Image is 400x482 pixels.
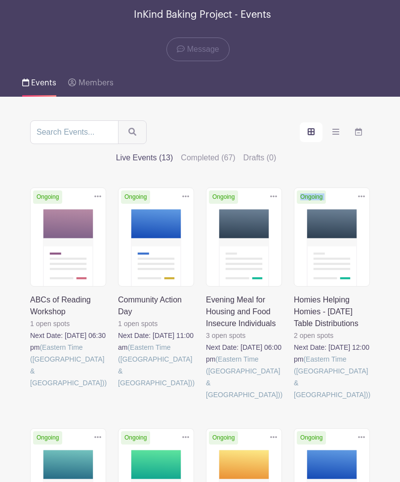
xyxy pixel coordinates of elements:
div: filters [116,152,284,164]
label: Completed (67) [181,152,235,164]
span: Events [31,79,56,87]
input: Search Events... [30,120,119,144]
span: Message [187,43,219,55]
div: order and view [300,122,370,142]
span: Members [79,79,114,87]
label: Live Events (13) [116,152,173,164]
label: Drafts (0) [243,152,277,164]
a: Message [166,37,229,61]
a: Events [22,69,56,97]
span: InKind Baking Project - Events [134,7,271,23]
a: Members [68,69,113,97]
